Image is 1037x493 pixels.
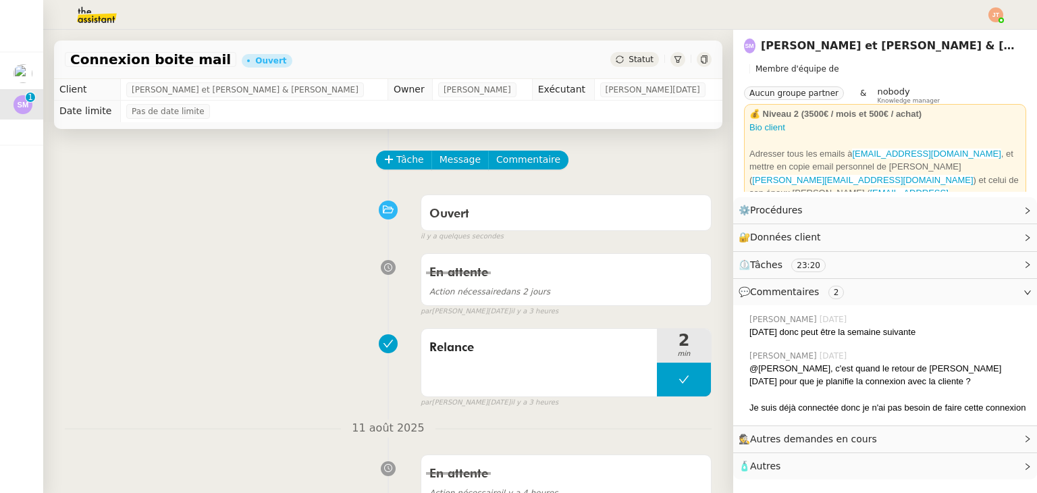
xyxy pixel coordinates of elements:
[752,175,973,185] a: [PERSON_NAME][EMAIL_ADDRESS][DOMAIN_NAME]
[28,93,33,105] p: 1
[877,86,909,97] span: nobody
[421,397,432,409] span: par
[496,152,560,167] span: Commentaire
[733,426,1037,452] div: 🕵️Autres demandes en cours
[749,147,1021,213] div: Adresser tous les emails à , et mettre en copie email personnel de [PERSON_NAME] ( ) et celui de ...
[26,93,35,102] nz-badge-sup: 1
[421,397,558,409] small: [PERSON_NAME][DATE]
[860,86,866,104] span: &
[657,348,711,360] span: min
[14,64,32,83] img: users%2FSADz3OCgrFNaBc1p3ogUv5k479k1%2Favatar%2Fccbff511-0434-4584-b662-693e5a00b7b7
[750,461,780,471] span: Autres
[421,231,504,242] span: il y a quelques secondes
[132,83,358,97] span: [PERSON_NAME] et [PERSON_NAME] & [PERSON_NAME]
[749,326,1026,339] div: [DATE] donc peut être la semaine suivante
[429,287,501,296] span: Action nécessaire
[733,279,1037,305] div: 💬Commentaires 2
[421,306,558,317] small: [PERSON_NAME][DATE]
[877,97,940,105] span: Knowledge manager
[510,397,558,409] span: il y a 3 heures
[749,109,922,119] strong: 💰 Niveau 2 (3500€ / mois et 500€ / achat)
[429,267,488,279] span: En attente
[429,287,550,296] span: dans 2 jours
[749,313,820,326] span: [PERSON_NAME]
[744,38,755,53] img: svg
[54,101,121,122] td: Date limite
[733,224,1037,251] div: 🔐Données client
[657,332,711,348] span: 2
[988,7,1003,22] img: svg
[750,434,877,444] span: Autres demandes en cours
[429,338,649,358] span: Relance
[488,151,568,170] button: Commentaire
[749,350,820,362] span: [PERSON_NAME]
[54,79,121,101] td: Client
[791,259,826,272] nz-tag: 23:20
[431,151,489,170] button: Message
[739,286,849,297] span: 💬
[629,55,654,64] span: Statut
[820,350,850,362] span: [DATE]
[510,306,558,317] span: il y a 3 heures
[733,197,1037,224] div: ⚙️Procédures
[341,419,435,438] span: 11 août 2025
[739,203,809,218] span: ⚙️
[739,434,883,444] span: 🕵️
[739,230,826,245] span: 🔐
[744,86,844,100] nz-tag: Aucun groupe partner
[749,401,1026,415] div: Je suis déjà connectée donc je n'ai pas besoin de faire cette connexion
[429,468,488,480] span: En attente
[750,259,782,270] span: Tâches
[429,208,469,220] span: Ouvert
[14,95,32,114] img: svg
[750,205,803,215] span: Procédures
[749,362,1026,388] div: @[PERSON_NAME], c'est quand le retour de [PERSON_NAME][DATE] pour que je planifie la connexion av...
[828,286,845,299] nz-tag: 2
[739,461,780,471] span: 🧴
[376,151,432,170] button: Tâche
[877,86,940,104] app-user-label: Knowledge manager
[739,259,837,270] span: ⏲️
[388,79,433,101] td: Owner
[733,453,1037,479] div: 🧴Autres
[132,105,205,118] span: Pas de date limite
[749,122,785,132] a: Bio client
[255,57,286,65] div: Ouvert
[750,286,819,297] span: Commentaires
[820,313,850,326] span: [DATE]
[606,83,700,97] span: [PERSON_NAME][DATE]
[70,53,231,66] span: Connexion boite mail
[421,306,432,317] span: par
[733,252,1037,278] div: ⏲️Tâches 23:20
[750,232,821,242] span: Données client
[755,64,839,74] span: Membre d'équipe de
[852,149,1001,159] a: [EMAIL_ADDRESS][DOMAIN_NAME]
[396,152,424,167] span: Tâche
[444,83,511,97] span: [PERSON_NAME]
[440,152,481,167] span: Message
[532,79,594,101] td: Exécutant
